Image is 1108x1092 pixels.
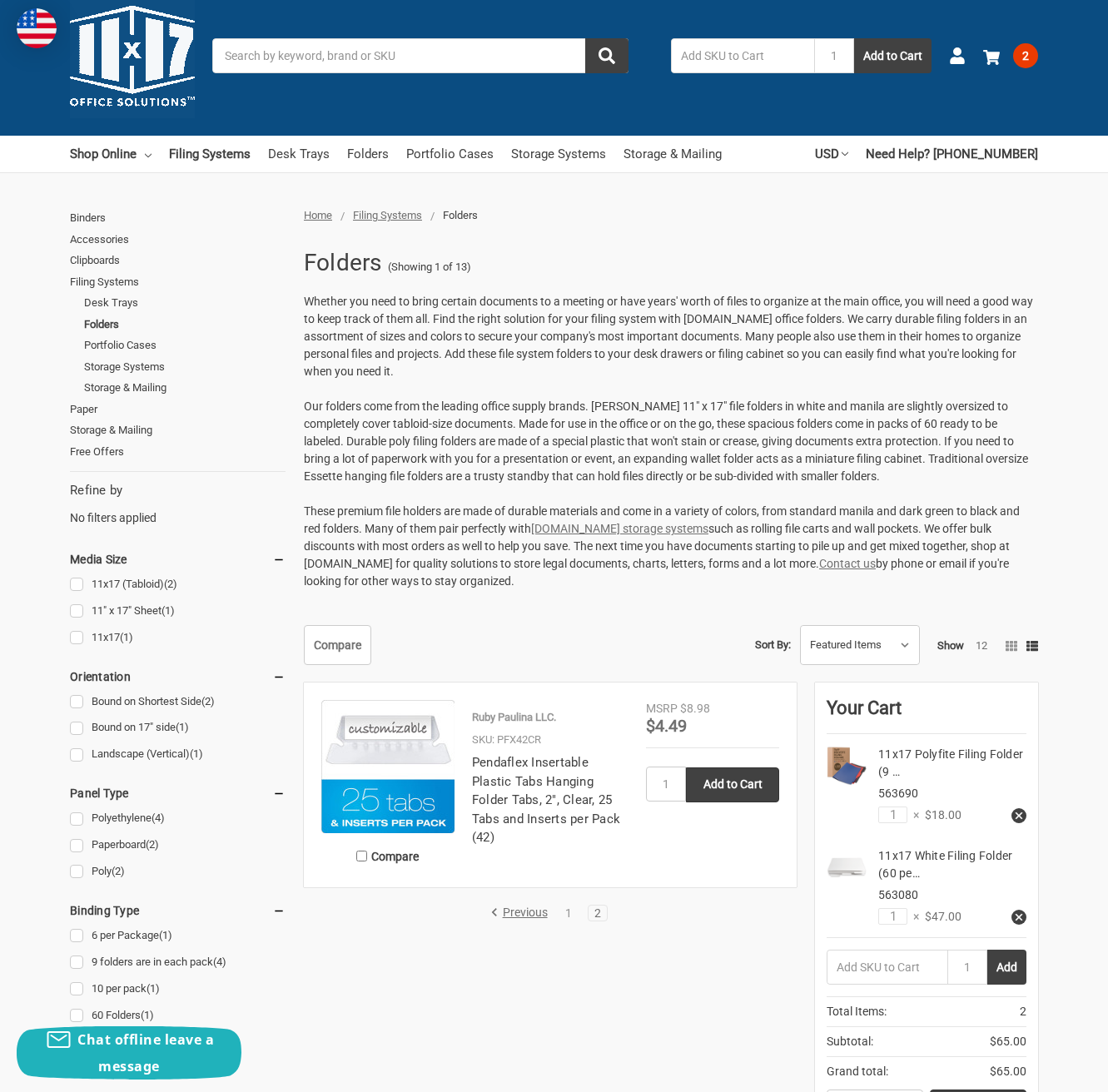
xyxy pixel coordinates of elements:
[17,1026,241,1080] button: Chat offline leave a message
[356,851,367,861] input: Compare
[70,441,286,463] a: Free Offers
[827,746,867,786] img: 11x17 Polyfite Filing Folder (9 per Package) (Red, Blue, & Black)
[321,700,455,833] img: Pendaflex Insertable Plastic Tabs Hanging Folder Tabs, 2", Clear, 25 Tabs and Inserts per Pack (42)
[304,209,332,221] a: Home
[827,1003,887,1020] span: Total Items:
[472,755,620,845] a: Pendaflex Insertable Plastic Tabs Hanging Folder Tabs, 2", Clear, 25 Tabs and Inserts per Pack (42)
[84,356,286,378] a: Storage Systems
[827,1033,873,1050] span: Subtotal:
[112,865,125,877] span: (2)
[70,925,286,947] a: 6 per Package
[321,842,455,870] label: Compare
[161,604,175,617] span: (1)
[70,481,286,500] h5: Refine by
[70,667,286,687] h5: Orientation
[755,633,791,658] label: Sort By:
[878,787,918,800] span: 563690
[878,747,1023,778] a: 11x17 Polyfite Filing Folder (9 …
[70,627,286,649] a: 11x17
[347,136,389,172] a: Folders
[976,639,987,652] a: 12
[646,716,687,736] span: $4.49
[559,907,578,919] a: 1
[1013,43,1038,68] span: 2
[70,399,286,420] a: Paper
[304,503,1038,590] p: These premium file holders are made of durable materials and come in a variety of colors, from st...
[141,1009,154,1021] span: (1)
[169,136,251,172] a: Filing Systems
[511,136,606,172] a: Storage Systems
[990,1063,1026,1080] span: $65.00
[84,292,286,314] a: Desk Trays
[827,1063,888,1080] span: Grand total:
[983,34,1038,77] a: 2
[70,1005,286,1027] a: 60 Folders
[70,691,286,713] a: Bound on Shortest Side
[70,783,286,803] h5: Panel Type
[70,573,286,596] a: 11x17 (Tabloid)
[152,812,165,824] span: (4)
[70,861,286,883] a: Poly
[176,721,189,733] span: (1)
[70,419,286,441] a: Storage & Mailing
[304,398,1038,485] p: Our folders come from the leading office supply brands. [PERSON_NAME] 11" x 17" file folders in w...
[213,955,226,968] span: (4)
[70,207,286,229] a: Binders
[919,807,961,824] span: $18.00
[268,136,330,172] a: Desk Trays
[70,229,286,251] a: Accessories
[70,549,286,569] h5: Media Size
[70,250,286,271] a: Clipboards
[990,1033,1026,1050] span: $65.00
[212,38,629,73] input: Search by keyword, brand or SKU
[878,888,918,901] span: 563080
[490,906,554,921] a: Previous
[84,377,286,399] a: Storage & Mailing
[70,136,152,172] a: Shop Online
[70,901,286,921] h5: Binding Type
[907,807,919,824] span: ×
[646,700,678,717] div: MSRP
[190,747,203,760] span: (1)
[70,600,286,623] a: 11" x 17" Sheet
[472,732,541,748] p: SKU: PFX42CR
[70,978,286,1000] a: 10 per pack
[304,293,1038,380] p: Whether you need to bring certain documents to a meeting or have years' worth of files to organiz...
[819,557,876,570] a: Contact us
[531,522,708,535] a: [DOMAIN_NAME] storage systems
[827,847,867,887] img: 11x17 White Filing Folder (60 per Package)
[353,209,422,221] a: Filing Systems
[907,908,919,926] span: ×
[827,694,1026,734] div: Your Cart
[680,702,710,715] span: $8.98
[164,578,177,590] span: (2)
[866,136,1038,172] a: Need Help? [PHONE_NUMBER]
[17,8,57,48] img: duty and tax information for United States
[304,625,371,665] a: Compare
[70,743,286,766] a: Landscape (Vertical)
[388,259,471,275] span: (Showing 1 of 13)
[84,314,286,335] a: Folders
[878,849,1012,880] a: 11x17 White Filing Folder (60 pe…
[159,929,172,941] span: (1)
[854,38,932,73] button: Add to Cart
[70,271,286,293] a: Filing Systems
[815,136,848,172] a: USD
[443,209,478,221] span: Folders
[472,709,556,726] p: Ruby Paulina LLC.
[686,767,779,802] input: Add to Cart
[201,695,215,707] span: (2)
[624,136,722,172] a: Storage & Mailing
[146,838,159,851] span: (2)
[919,908,961,926] span: $47.00
[84,335,286,356] a: Portfolio Cases
[589,907,607,919] a: 2
[70,717,286,739] a: Bound on 17" side
[70,834,286,856] a: Paperboard
[70,481,286,526] div: No filters applied
[120,631,133,643] span: (1)
[147,982,160,995] span: (1)
[304,241,382,285] h1: Folders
